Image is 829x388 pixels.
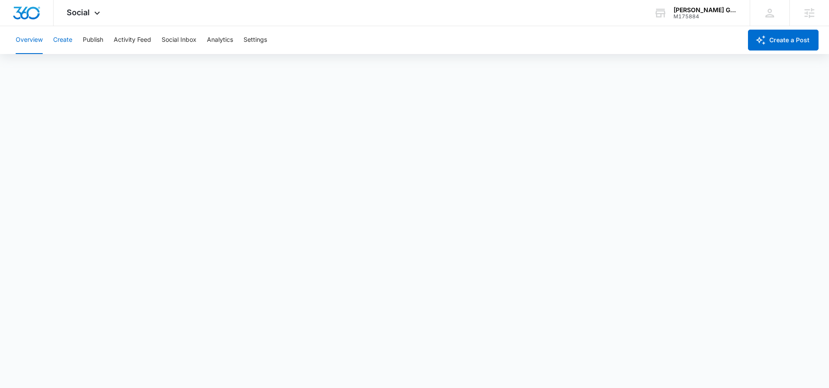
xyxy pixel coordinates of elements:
[673,13,737,20] div: account id
[67,8,90,17] span: Social
[673,7,737,13] div: account name
[207,26,233,54] button: Analytics
[114,26,151,54] button: Activity Feed
[16,26,43,54] button: Overview
[53,26,72,54] button: Create
[83,26,103,54] button: Publish
[162,26,196,54] button: Social Inbox
[748,30,819,51] button: Create a Post
[244,26,267,54] button: Settings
